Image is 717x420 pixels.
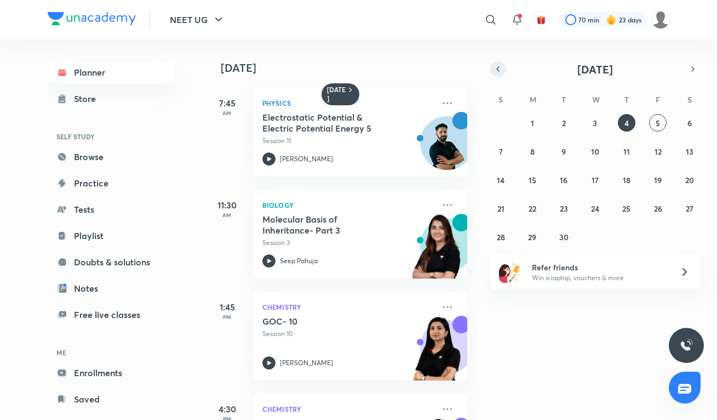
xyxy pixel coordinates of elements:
[555,200,572,217] button: September 23, 2025
[262,329,434,339] p: Session 10
[649,171,667,189] button: September 19, 2025
[492,143,509,160] button: September 7, 2025
[593,118,597,128] abbr: September 3, 2025
[562,118,566,128] abbr: September 2, 2025
[499,261,521,283] img: referral
[560,175,567,185] abbr: September 16, 2025
[586,143,604,160] button: September 10, 2025
[685,175,694,185] abbr: September 20, 2025
[529,175,536,185] abbr: September 15, 2025
[555,114,572,132] button: September 2, 2025
[262,136,434,146] p: Session 11
[532,11,550,29] button: avatar
[205,212,249,218] p: AM
[680,339,693,352] img: ttu
[280,154,333,164] p: [PERSON_NAME]
[407,214,467,290] img: unacademy
[530,146,535,157] abbr: September 8, 2025
[586,171,604,189] button: September 17, 2025
[656,118,660,128] abbr: September 5, 2025
[205,198,249,212] h5: 11:30
[262,214,399,236] h5: Molecular Basis of Inheritance- Part 3
[624,94,629,105] abbr: Thursday
[649,143,667,160] button: September 12, 2025
[48,88,175,110] a: Store
[649,200,667,217] button: September 26, 2025
[48,304,175,326] a: Free live classes
[262,238,434,248] p: Session 3
[530,94,536,105] abbr: Monday
[327,86,346,103] h6: [DATE]
[654,203,662,214] abbr: September 26, 2025
[48,198,175,220] a: Tests
[205,314,249,320] p: PM
[524,143,541,160] button: September 8, 2025
[586,114,604,132] button: September 3, 2025
[48,225,175,247] a: Playlist
[48,12,136,25] img: Company Logo
[577,62,613,77] span: [DATE]
[624,118,629,128] abbr: September 4, 2025
[559,232,569,242] abbr: September 30, 2025
[524,114,541,132] button: September 1, 2025
[656,94,660,105] abbr: Friday
[262,300,434,314] p: Chemistry
[205,110,249,116] p: AM
[532,273,667,283] p: Win a laptop, vouchers & more
[531,118,534,128] abbr: September 1, 2025
[48,12,136,28] a: Company Logo
[618,114,635,132] button: September 4, 2025
[591,146,599,157] abbr: September 10, 2025
[280,358,333,368] p: [PERSON_NAME]
[48,343,175,362] h6: ME
[48,61,175,83] a: Planner
[499,146,503,157] abbr: September 7, 2025
[524,200,541,217] button: September 22, 2025
[529,203,536,214] abbr: September 22, 2025
[163,9,232,31] button: NEET UG
[687,118,692,128] abbr: September 6, 2025
[686,203,693,214] abbr: September 27, 2025
[561,146,566,157] abbr: September 9, 2025
[560,203,568,214] abbr: September 23, 2025
[421,122,473,175] img: Avatar
[492,200,509,217] button: September 21, 2025
[498,94,503,105] abbr: Sunday
[48,362,175,384] a: Enrollments
[623,146,630,157] abbr: September 11, 2025
[555,143,572,160] button: September 9, 2025
[618,143,635,160] button: September 11, 2025
[407,316,467,391] img: unacademy
[492,228,509,246] button: September 28, 2025
[591,203,599,214] abbr: September 24, 2025
[497,232,505,242] abbr: September 28, 2025
[555,171,572,189] button: September 16, 2025
[687,94,692,105] abbr: Saturday
[681,200,698,217] button: September 27, 2025
[497,203,504,214] abbr: September 21, 2025
[48,172,175,194] a: Practice
[655,146,662,157] abbr: September 12, 2025
[592,94,600,105] abbr: Wednesday
[262,316,399,327] h5: GOC- 10
[497,175,504,185] abbr: September 14, 2025
[262,402,434,416] p: Chemistry
[649,114,667,132] button: September 5, 2025
[654,175,662,185] abbr: September 19, 2025
[606,14,617,25] img: streak
[524,171,541,189] button: September 15, 2025
[536,15,546,25] img: avatar
[48,251,175,273] a: Doubts & solutions
[205,97,249,110] h5: 7:45
[555,228,572,246] button: September 30, 2025
[48,146,175,168] a: Browse
[48,388,175,410] a: Saved
[492,171,509,189] button: September 14, 2025
[262,198,434,212] p: Biology
[532,262,667,273] h6: Refer friends
[221,61,478,75] h4: [DATE]
[205,300,249,314] h5: 1:45
[280,256,318,266] p: Seep Pahuja
[561,94,566,105] abbr: Tuesday
[623,175,630,185] abbr: September 18, 2025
